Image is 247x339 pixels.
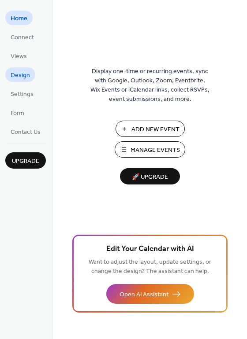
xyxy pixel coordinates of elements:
span: Design [11,71,30,80]
span: Views [11,52,27,61]
a: Settings [5,86,39,101]
span: 🚀 Upgrade [125,171,175,183]
button: Add New Event [116,121,185,137]
button: Open AI Assistant [106,284,194,304]
a: Design [5,67,35,82]
span: Upgrade [12,157,39,166]
span: Edit Your Calendar with AI [106,243,194,255]
button: Manage Events [115,141,185,158]
button: 🚀 Upgrade [120,168,180,184]
span: Want to adjust the layout, update settings, or change the design? The assistant can help. [89,256,211,277]
a: Home [5,11,33,25]
a: Form [5,105,30,120]
a: Views [5,48,32,63]
span: Connect [11,33,34,42]
span: Add New Event [131,125,180,134]
span: Display one-time or recurring events, sync with Google, Outlook, Zoom, Eventbrite, Wix Events or ... [90,67,210,104]
span: Settings [11,90,34,99]
span: Manage Events [131,146,180,155]
span: Home [11,14,27,23]
button: Upgrade [5,152,46,169]
a: Contact Us [5,124,46,139]
span: Open AI Assistant [120,290,168,299]
span: Contact Us [11,128,41,137]
span: Form [11,109,24,118]
a: Connect [5,29,39,44]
